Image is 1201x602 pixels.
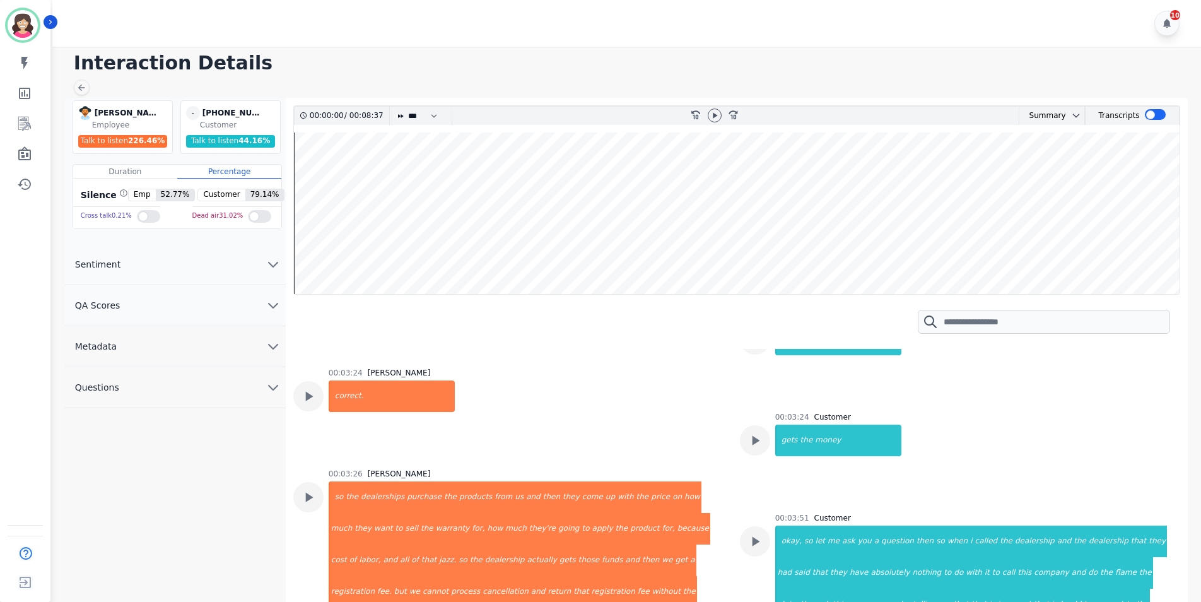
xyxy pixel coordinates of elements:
div: they [353,513,373,545]
div: Transcripts [1098,107,1139,125]
div: then [641,545,660,576]
span: 79.14 % [245,189,284,201]
div: 10 [1170,10,1180,20]
div: a [689,545,696,576]
div: then [915,526,935,557]
div: the [635,481,650,513]
div: 00:03:51 [775,513,809,523]
div: dealerships [360,481,406,513]
div: going [557,513,581,545]
div: sell [404,513,419,545]
div: and [624,545,641,576]
button: Questions chevron down [65,367,286,408]
div: me [826,526,841,557]
div: and [382,545,399,576]
div: [PERSON_NAME] [95,106,158,120]
div: and [525,481,542,513]
div: have [848,557,869,589]
div: correct. [330,381,455,412]
div: let [814,526,826,557]
div: us [513,481,525,513]
div: a [873,526,880,557]
div: okay, [776,526,803,557]
div: the [419,513,435,545]
div: with [964,557,983,589]
div: of [410,545,420,576]
div: called [974,526,999,557]
div: they're [528,513,557,545]
div: that [420,545,438,576]
span: Customer [198,189,245,201]
div: so [457,545,469,576]
div: much [504,513,528,545]
div: gets [776,425,799,456]
span: 44.16 % [238,136,270,145]
div: the [1072,526,1087,557]
div: you [857,526,873,557]
svg: chevron down [266,257,281,272]
div: actually [525,545,558,576]
div: Cross talk 0.21 % [81,207,132,225]
svg: chevron down [266,380,281,395]
div: the [614,513,630,545]
span: Emp [129,189,156,201]
div: how [683,481,701,513]
div: warranty [435,513,471,545]
div: Silence [78,189,128,201]
div: call [1001,557,1017,589]
div: we [660,545,674,576]
div: apply [591,513,614,545]
div: to [394,513,404,545]
div: because [676,513,710,545]
div: absolutely [869,557,911,589]
div: price [650,481,671,513]
div: get [674,545,689,576]
div: this [1016,557,1033,589]
svg: chevron down [1071,110,1081,121]
div: so [935,526,946,557]
div: and [1056,526,1073,557]
div: products [458,481,493,513]
div: those [577,545,600,576]
div: Talk to listen [78,135,168,148]
div: up [604,481,616,513]
div: much [330,513,354,545]
div: product [629,513,660,545]
div: Percentage [177,165,281,179]
div: i [969,526,973,557]
div: Customer [200,120,278,130]
div: 00:03:24 [775,412,809,422]
div: then [542,481,561,513]
svg: chevron down [266,298,281,313]
div: so [330,481,345,513]
div: come [581,481,604,513]
div: they [561,481,581,513]
div: gets [558,545,577,576]
button: Sentiment chevron down [65,244,286,285]
button: QA Scores chevron down [65,285,286,326]
h1: Interaction Details [74,52,1188,74]
div: flame [1114,557,1138,589]
div: the [1099,557,1114,589]
div: said [793,557,811,589]
div: dealership [1087,526,1130,557]
div: they [829,557,848,589]
div: [PERSON_NAME] [368,368,431,378]
div: the [443,481,458,513]
div: when [946,526,969,557]
div: had [776,557,794,589]
div: nothing [911,557,942,589]
div: dealership [1014,526,1056,557]
div: how [486,513,505,545]
div: to [580,513,590,545]
div: dealership [484,545,526,576]
div: / [310,107,387,125]
img: Bordered avatar [8,10,38,40]
div: Customer [814,412,851,422]
div: Employee [92,120,170,130]
div: on [671,481,683,513]
span: 226.46 % [128,136,165,145]
div: the [469,545,484,576]
div: funds [600,545,624,576]
div: do [1087,557,1099,589]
